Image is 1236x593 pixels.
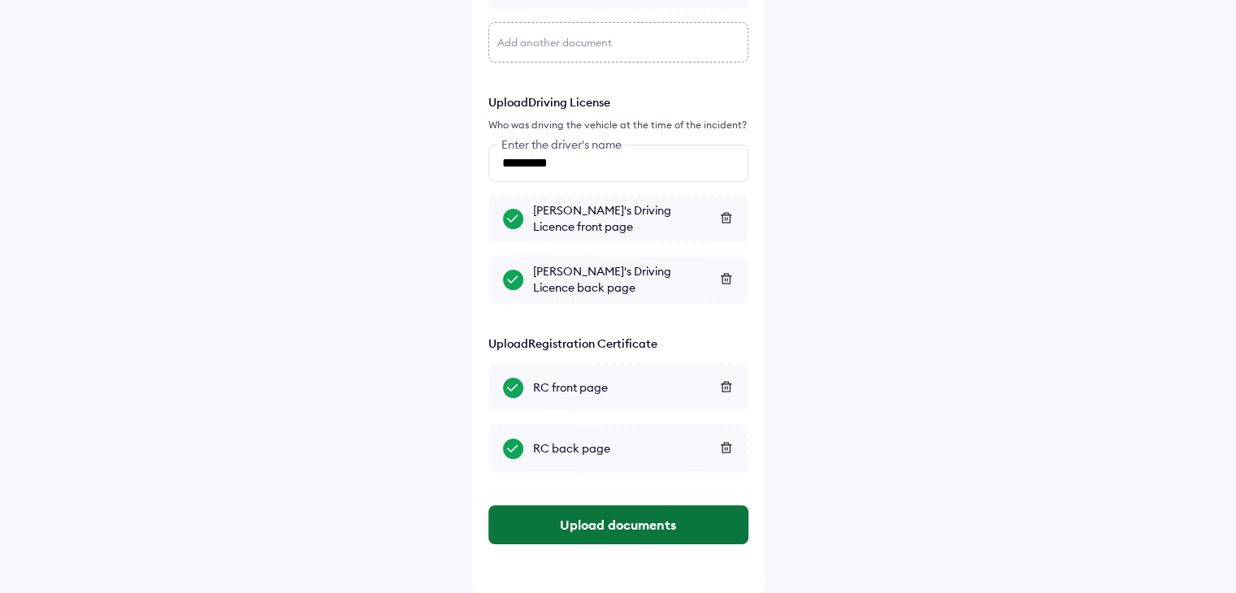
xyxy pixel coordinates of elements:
div: [PERSON_NAME]'s Driving Licence back page [533,263,734,296]
button: Upload documents [488,505,748,544]
div: Who was driving the vehicle at the time of the incident? [488,118,748,132]
p: Upload Driving License [488,95,748,110]
div: RC front page [533,379,734,396]
p: Upload Registration Certificate [488,336,748,351]
div: RC back page [533,440,734,457]
div: [PERSON_NAME]'s Driving Licence front page [533,202,734,235]
div: Add another document [488,22,748,63]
